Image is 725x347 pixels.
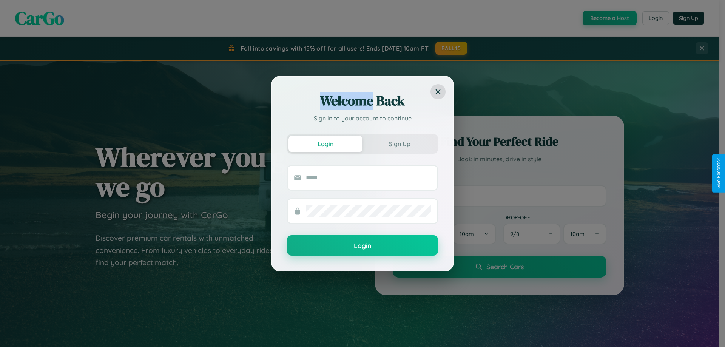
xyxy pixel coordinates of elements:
[362,136,437,152] button: Sign Up
[716,158,721,189] div: Give Feedback
[288,136,362,152] button: Login
[287,235,438,256] button: Login
[287,114,438,123] p: Sign in to your account to continue
[287,92,438,110] h2: Welcome Back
